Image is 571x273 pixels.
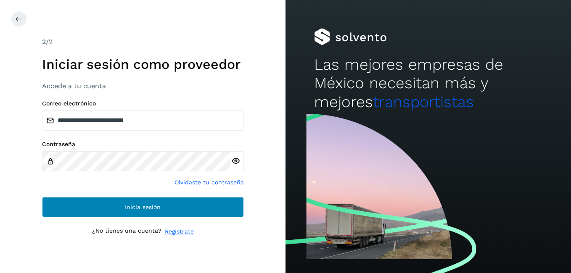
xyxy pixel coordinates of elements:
[42,100,244,107] label: Correo electrónico
[165,227,194,236] a: Regístrate
[373,93,474,111] span: transportistas
[92,227,161,236] p: ¿No tienes una cuenta?
[42,197,244,217] button: Inicia sesión
[42,38,46,46] span: 2
[42,37,244,47] div: /2
[314,55,542,111] h2: Las mejores empresas de México necesitan más y mejores
[125,204,161,210] span: Inicia sesión
[42,82,244,90] h3: Accede a tu cuenta
[42,141,244,148] label: Contraseña
[174,178,244,187] a: Olvidaste tu contraseña
[42,56,244,72] h1: Iniciar sesión como proveedor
